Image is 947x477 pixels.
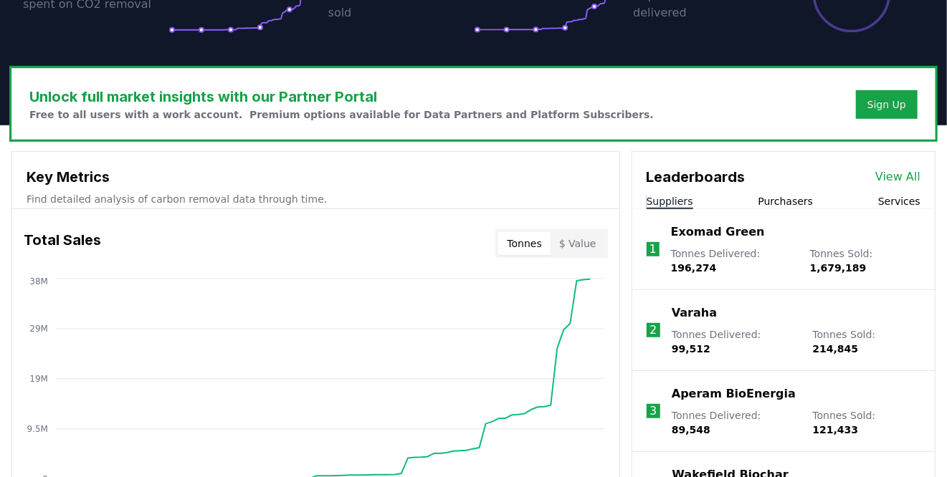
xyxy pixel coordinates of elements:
[813,327,920,356] p: Tonnes Sold :
[29,107,654,122] p: Free to all users with a work account. Premium options available for Data Partners and Platform S...
[672,424,710,435] span: 89,548
[813,408,920,437] p: Tonnes Sold :
[29,324,48,334] tspan: 29M
[810,246,920,275] p: Tonnes Sold :
[29,374,48,384] tspan: 19M
[647,194,693,208] button: Suppliers
[498,232,550,255] button: Tonnes
[671,223,765,241] a: Exomad Green
[649,241,657,258] p: 1
[27,166,605,188] h3: Key Metrics
[551,232,605,255] button: $ Value
[878,194,920,208] button: Services
[672,343,710,355] span: 99,512
[813,343,859,355] span: 214,845
[29,86,654,107] h3: Unlock full market insights with our Partner Portal
[24,229,101,258] h3: Total Sales
[810,262,867,274] span: 1,679,189
[671,262,717,274] span: 196,274
[29,276,48,286] tspan: 38M
[867,97,906,112] a: Sign Up
[647,166,746,188] h3: Leaderboards
[649,322,657,339] p: 2
[813,424,859,435] span: 121,433
[856,90,918,119] button: Sign Up
[758,194,814,208] button: Purchasers
[672,408,799,437] p: Tonnes Delivered :
[672,385,796,403] a: Aperam BioEnergia
[672,327,799,356] p: Tonnes Delivered :
[27,192,605,206] p: Find detailed analysis of carbon removal data through time.
[875,168,920,185] a: View All
[649,403,657,420] p: 3
[672,304,717,322] a: Varaha
[671,246,796,275] p: Tonnes Delivered :
[27,424,48,434] tspan: 9.5M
